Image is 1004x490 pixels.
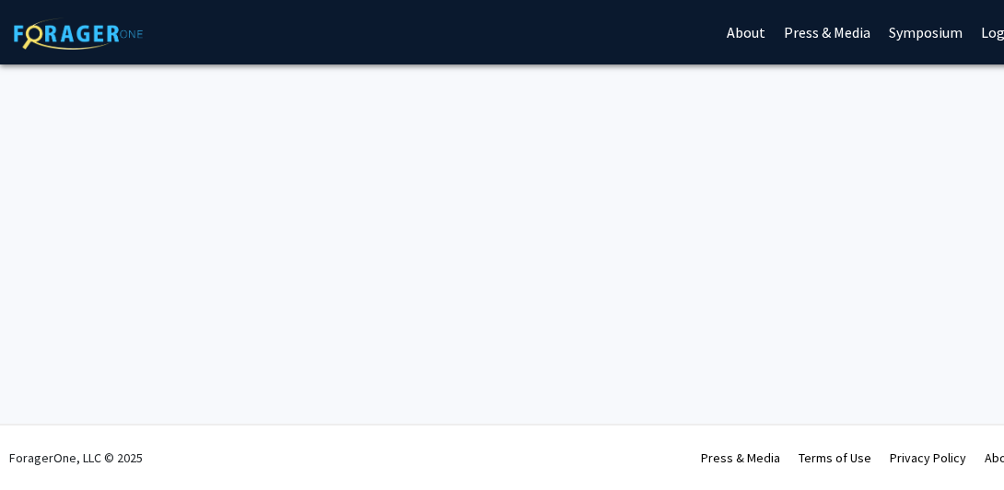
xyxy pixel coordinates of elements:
img: ForagerOne Logo [14,17,143,50]
a: Privacy Policy [890,449,966,466]
div: ForagerOne, LLC © 2025 [9,426,143,490]
a: Press & Media [701,449,780,466]
a: Terms of Use [799,449,871,466]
